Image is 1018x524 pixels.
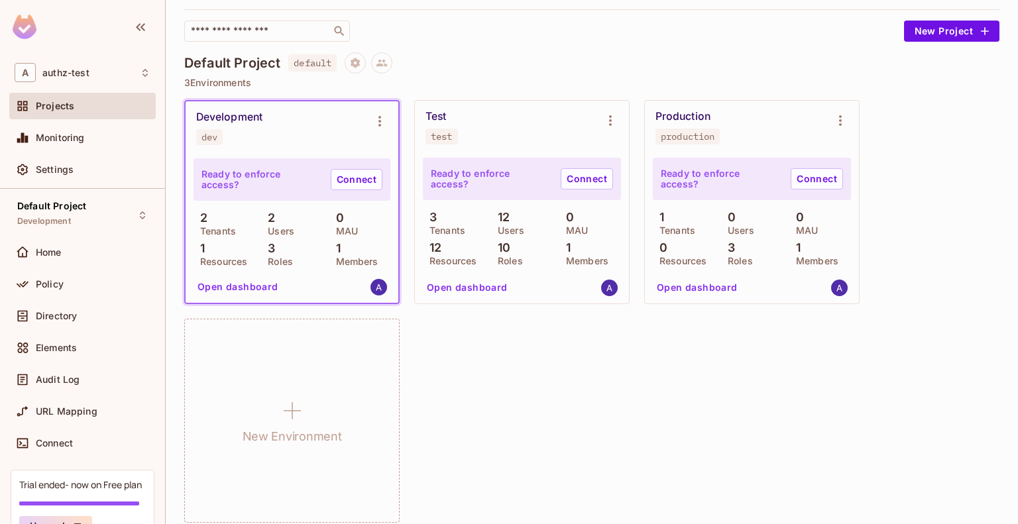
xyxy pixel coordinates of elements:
p: Members [329,256,378,267]
p: Roles [261,256,293,267]
span: Directory [36,311,77,321]
span: Audit Log [36,374,80,385]
p: MAU [789,225,818,236]
img: as66@iitbbs.ac.in [601,280,618,296]
p: MAU [329,226,358,236]
button: Environment settings [367,108,393,134]
span: Development [17,216,71,227]
span: Connect [36,438,73,448]
div: test [431,131,453,142]
button: Open dashboard [651,277,743,298]
p: 3 Environments [184,78,999,88]
p: Ready to enforce access? [431,168,550,189]
div: Production [655,110,710,123]
p: Roles [721,256,753,266]
p: 1 [789,241,801,254]
button: Environment settings [597,107,624,134]
p: Tenants [423,225,465,236]
p: 0 [653,241,667,254]
p: Roles [491,256,523,266]
p: 12 [423,241,441,254]
p: 3 [721,241,735,254]
p: 2 [261,211,275,225]
div: Trial ended- now on Free plan [19,478,142,491]
p: Users [261,226,294,236]
img: as66@iitbbs.ac.in [831,280,848,296]
p: 0 [559,211,574,224]
p: 3 [423,211,437,224]
p: 1 [559,241,571,254]
span: A [15,63,36,82]
p: Tenants [653,225,695,236]
span: Settings [36,164,74,175]
div: dev [201,132,217,142]
p: 1 [194,242,205,255]
h4: Default Project [184,55,280,71]
span: Projects [36,101,74,111]
button: New Project [904,21,999,42]
p: Resources [194,256,247,267]
p: 0 [329,211,344,225]
a: Connect [791,168,843,189]
img: as66@iitbbs.ac.in [370,279,387,295]
p: 0 [721,211,736,224]
span: default [288,54,337,72]
p: 3 [261,242,275,255]
p: 2 [194,211,207,225]
button: Open dashboard [192,276,284,297]
p: 0 [789,211,804,224]
p: Members [559,256,608,266]
div: Test [425,110,446,123]
button: Open dashboard [422,277,513,298]
h1: New Environment [243,427,342,446]
span: Elements [36,342,77,353]
p: 1 [329,242,341,255]
button: Environment settings [827,107,854,134]
p: 12 [491,211,510,224]
div: production [661,131,714,142]
span: Home [36,247,62,258]
span: Policy [36,279,64,289]
img: SReyMgAAAABJRU5ErkJggg== [13,15,36,39]
p: Ready to enforce access? [201,169,320,190]
span: Project settings [345,59,366,72]
a: Connect [561,168,613,189]
p: Ready to enforce access? [661,168,780,189]
div: Development [196,111,262,124]
a: Connect [331,169,382,190]
span: Workspace: authz-test [42,68,89,78]
p: Members [789,256,838,266]
span: URL Mapping [36,406,97,417]
p: Users [721,225,754,236]
span: Default Project [17,201,86,211]
p: Users [491,225,524,236]
p: Resources [653,256,707,266]
span: Monitoring [36,132,85,143]
p: 1 [653,211,664,224]
p: Resources [423,256,477,266]
p: Tenants [194,226,236,236]
p: MAU [559,225,588,236]
p: 10 [491,241,510,254]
